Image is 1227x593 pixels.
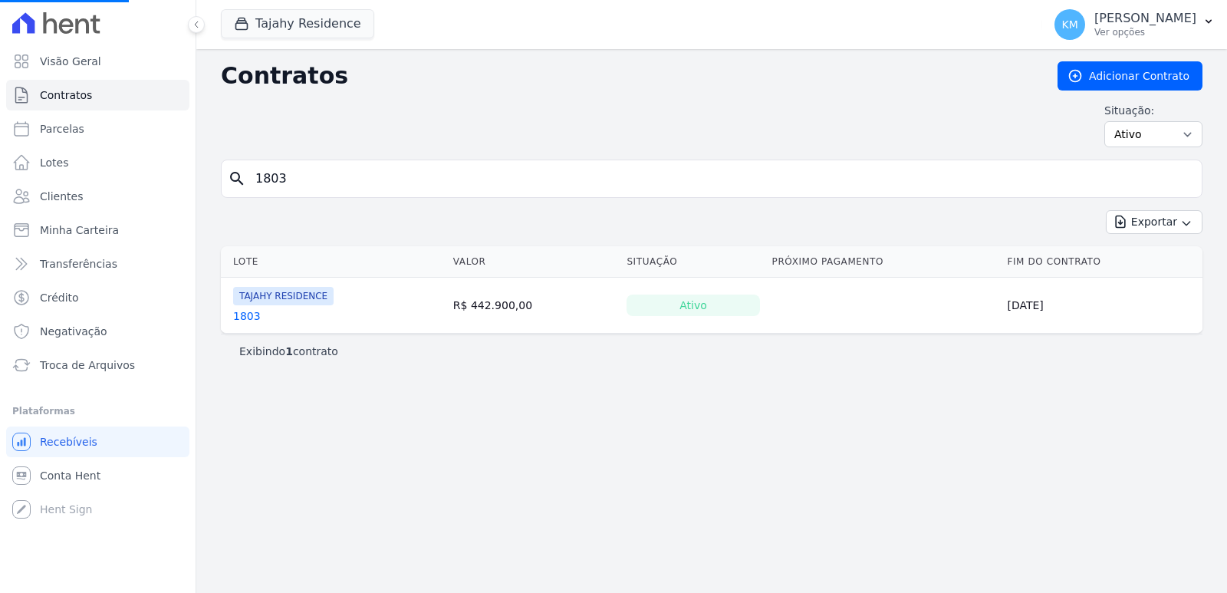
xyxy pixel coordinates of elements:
a: Minha Carteira [6,215,189,245]
a: Recebíveis [6,427,189,457]
a: 1803 [233,308,261,324]
p: [PERSON_NAME] [1094,11,1196,26]
i: search [228,170,246,188]
input: Buscar por nome do lote [246,163,1196,194]
th: Situação [620,246,765,278]
span: Clientes [40,189,83,204]
a: Visão Geral [6,46,189,77]
span: Negativação [40,324,107,339]
b: 1 [285,345,293,357]
p: Ver opções [1094,26,1196,38]
span: Conta Hent [40,468,100,483]
span: Contratos [40,87,92,103]
a: Adicionar Contrato [1058,61,1202,91]
span: Troca de Arquivos [40,357,135,373]
a: Parcelas [6,114,189,144]
a: Conta Hent [6,460,189,491]
span: Visão Geral [40,54,101,69]
span: Crédito [40,290,79,305]
a: Transferências [6,249,189,279]
div: Plataformas [12,402,183,420]
button: KM [PERSON_NAME] Ver opções [1042,3,1227,46]
td: R$ 442.900,00 [447,278,621,334]
th: Valor [447,246,621,278]
span: Recebíveis [40,434,97,450]
a: Clientes [6,181,189,212]
button: Tajahy Residence [221,9,374,38]
span: Transferências [40,256,117,272]
span: KM [1061,19,1077,30]
div: Ativo [627,295,759,316]
p: Exibindo contrato [239,344,338,359]
a: Negativação [6,316,189,347]
a: Lotes [6,147,189,178]
a: Contratos [6,80,189,110]
h2: Contratos [221,62,1033,90]
span: Lotes [40,155,69,170]
a: Crédito [6,282,189,313]
span: TAJAHY RESIDENCE [233,287,334,305]
th: Fim do Contrato [1001,246,1202,278]
td: [DATE] [1001,278,1202,334]
span: Minha Carteira [40,222,119,238]
button: Exportar [1106,210,1202,234]
label: Situação: [1104,103,1202,118]
th: Próximo Pagamento [766,246,1002,278]
a: Troca de Arquivos [6,350,189,381]
span: Parcelas [40,121,84,137]
th: Lote [221,246,447,278]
